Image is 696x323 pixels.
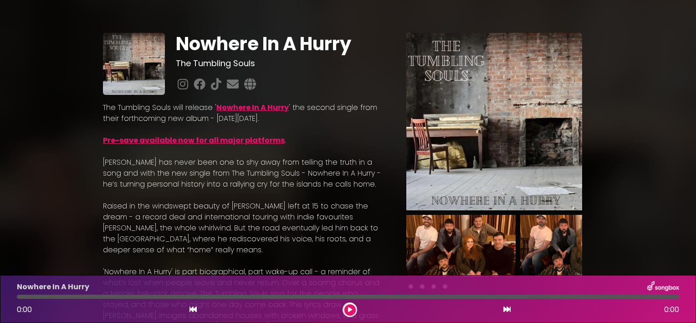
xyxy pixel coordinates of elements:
[103,157,384,190] p: [PERSON_NAME] has never been one to shy away from telling the truth in a song and with the new si...
[103,135,285,146] a: Pre-save available now for all major platforms
[17,281,89,292] p: Nowhere In A Hurry
[176,58,384,68] h3: The Tumbling Souls
[664,304,679,315] span: 0:00
[647,281,679,293] img: songbox-logo-white.png
[216,102,289,113] a: Nowhere In A Hurry
[17,304,32,315] span: 0:00
[103,102,384,124] p: The Tumbling Souls will release ' ' the second single from their forthcoming new album - [DATE][D...
[103,201,384,255] p: Raised in the windswept beauty of [PERSON_NAME] left at 15 to chase the dream - a record deal and...
[406,215,516,276] img: h7Oj0iWbT867Bb53q9za
[406,33,582,210] img: Main Media
[176,33,384,55] h1: Nowhere In A Hurry
[103,135,384,146] p: .
[520,215,629,276] img: 6GsWanlwSEGNTrGLcpPp
[103,33,165,95] img: T6Dm3mjfRgOIulaSU6Wg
